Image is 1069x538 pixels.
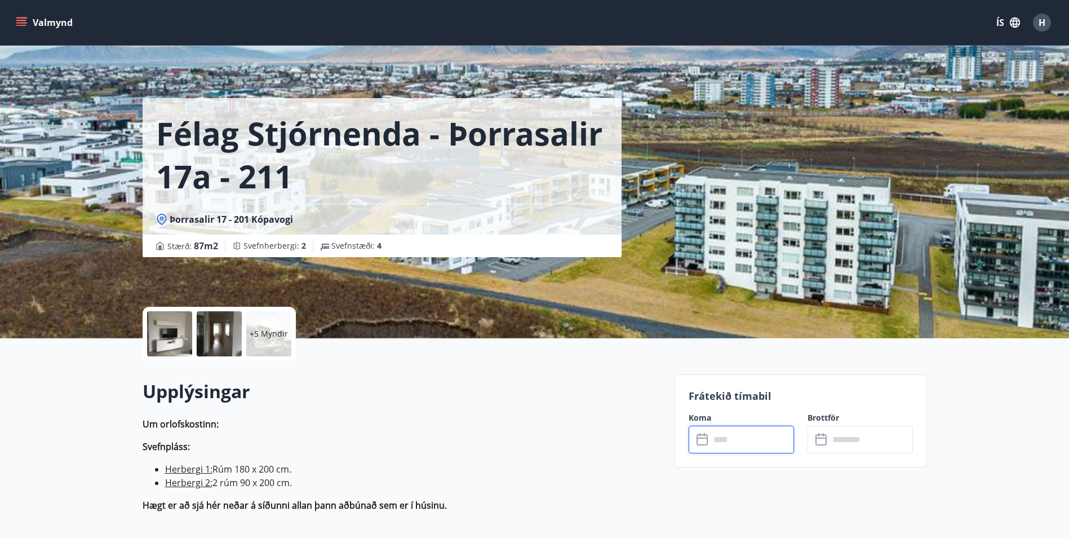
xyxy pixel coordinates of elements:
[143,379,661,404] h2: Upplýsingar
[156,112,608,197] h1: Félag Stjórnenda - Þorrasalir 17a - 211
[143,418,219,430] strong: Um orlofskostinn:
[167,239,218,253] span: Stærð :
[689,412,794,424] label: Koma
[250,328,288,339] p: +5 Myndir
[808,412,913,424] label: Brottför
[377,240,382,251] span: 4
[143,499,447,511] strong: Hægt er að sjá hér neðar á síðunni allan þann aðbúnað sem er í húsinu.
[990,12,1026,33] button: ÍS
[14,12,77,33] button: menu
[165,463,212,475] ins: Herbergi 1:
[301,240,306,251] span: 2
[170,213,293,226] span: Þorrasalir 17 - 201 Kópavogi
[143,440,190,453] strong: Svefnpláss:
[194,240,218,252] span: 87 m2
[165,476,661,490] li: 2 rúm 90 x 200 cm.
[689,389,913,403] p: Frátekið tímabil
[1028,9,1055,36] button: H
[165,462,661,476] li: Rúm 180 x 200 cm.
[165,477,212,489] ins: Herbergi 2:
[1039,16,1045,29] span: H
[331,240,382,252] span: Svefnstæði :
[243,240,306,252] span: Svefnherbergi :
